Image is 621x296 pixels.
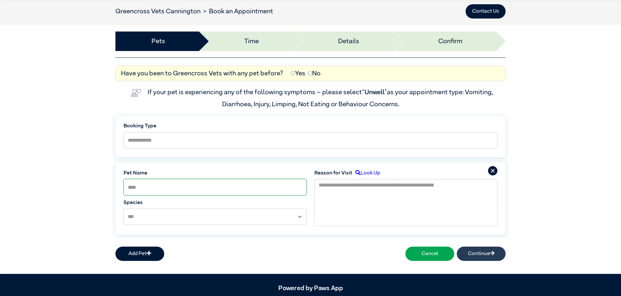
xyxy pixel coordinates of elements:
[128,86,144,99] img: vet
[148,89,494,107] label: If your pet is experiencing any of the following symptoms – please select as your appointment typ...
[457,247,506,261] button: Continue
[124,199,307,207] label: Species
[466,4,506,19] button: Contact Us
[405,247,454,261] button: Cancel
[115,284,506,292] h5: Powered by Paws App
[308,71,312,75] input: No
[115,8,201,15] a: Greencross Vets Cannington
[124,122,497,130] label: Booking Type
[201,6,273,16] li: Book an Appointment
[115,247,164,261] button: Add Pet
[115,6,273,16] nav: breadcrumb
[314,169,352,177] label: Reason for Visit
[152,36,165,46] a: Pets
[291,69,305,78] label: Yes
[362,89,387,96] span: “Unwell”
[308,69,321,78] label: No
[124,169,307,177] label: Pet Name
[121,69,283,78] label: Have you been to Greencross Vets with any pet before?
[291,71,295,75] input: Yes
[352,169,380,177] label: Look Up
